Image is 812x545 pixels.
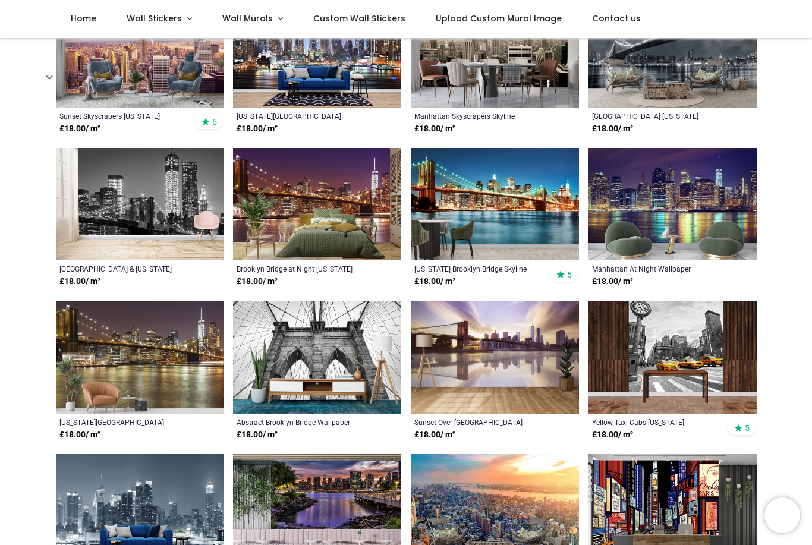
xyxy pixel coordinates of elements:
[592,417,721,427] a: Yellow Taxi Cabs [US_STATE] [GEOGRAPHIC_DATA] Wallpaper
[233,148,401,260] img: Brooklyn Bridge at Night New York Wall Mural Wallpaper
[414,276,455,288] strong: £ 18.00 / m²
[414,123,455,135] strong: £ 18.00 / m²
[237,429,278,441] strong: £ 18.00 / m²
[592,429,633,441] strong: £ 18.00 / m²
[237,417,366,427] a: Abstract Brooklyn Bridge Wallpaper
[414,264,543,273] a: [US_STATE] Brooklyn Bridge Skyline Wallpaper
[127,12,182,24] span: Wall Stickers
[59,111,188,121] a: Sunset Skyscrapers [US_STATE][GEOGRAPHIC_DATA] Wallpaper
[237,123,278,135] strong: £ 18.00 / m²
[59,417,188,427] a: [US_STATE][GEOGRAPHIC_DATA] Skyline Wallpaper
[233,301,401,413] img: Abstract Brooklyn Bridge Wall Mural Wallpaper
[592,123,633,135] strong: £ 18.00 / m²
[436,12,562,24] span: Upload Custom Mural Image
[59,429,100,441] strong: £ 18.00 / m²
[764,497,800,533] iframe: Brevo live chat
[71,12,96,24] span: Home
[411,301,579,413] img: Sunset Over Brooklyn Bridge New York City Wall Mural Wallpaper
[59,276,100,288] strong: £ 18.00 / m²
[592,264,721,273] a: Manhattan At Night Wallpaper
[237,111,366,121] a: [US_STATE][GEOGRAPHIC_DATA] Skyscrapers Skyline Wallpaper
[745,423,750,433] span: 5
[237,276,278,288] strong: £ 18.00 / m²
[313,12,405,24] span: Custom Wall Stickers
[588,148,757,260] img: Manhattan At Night Wall Mural Wallpaper
[414,111,543,121] a: Manhattan Skyscrapers Skyline Wallpaper
[588,301,757,413] img: Yellow Taxi Cabs New York USA Wall Mural Wallpaper
[222,12,273,24] span: Wall Murals
[592,111,721,121] a: [GEOGRAPHIC_DATA] [US_STATE] Cityscape Wallpaper
[414,417,543,427] a: Sunset Over [GEOGRAPHIC_DATA] [US_STATE][GEOGRAPHIC_DATA] Wallpaper
[56,301,224,413] img: New York Bridge City Skyline Wall Mural Wallpaper
[567,269,572,280] span: 5
[411,148,579,260] img: New York Brooklyn Bridge Skyline Wall Mural Wallpaper
[59,264,188,273] a: [GEOGRAPHIC_DATA] & [US_STATE] Skyscrapers Wallpaper
[592,12,641,24] span: Contact us
[592,276,633,288] strong: £ 18.00 / m²
[59,123,100,135] strong: £ 18.00 / m²
[212,116,217,127] span: 5
[237,264,366,273] a: Brooklyn Bridge at Night [US_STATE] Wallpaper
[414,429,455,441] strong: £ 18.00 / m²
[56,148,224,260] img: Brooklyn Bridge & New York Skyscrapers Wall Mural Wallpaper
